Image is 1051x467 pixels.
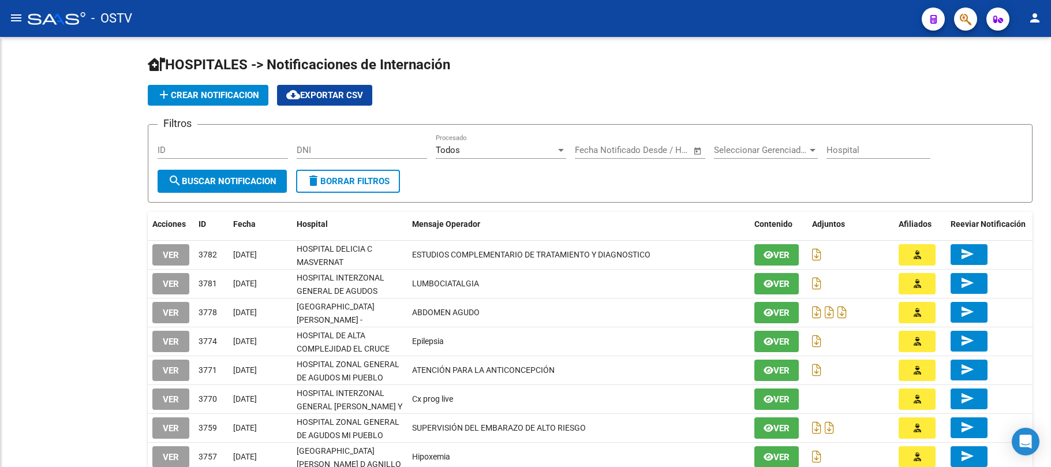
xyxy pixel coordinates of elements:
span: HOSPITAL ZONAL GENERAL DE AGUDOS MI PUEBLO [297,360,399,382]
span: Reeviar Notificación [951,219,1026,229]
mat-icon: search [168,174,182,188]
mat-icon: send [960,334,974,348]
div: [DATE] [233,393,287,406]
div: [DATE] [233,306,287,319]
span: VER [163,279,179,289]
span: Exportar CSV [286,90,363,100]
button: Buscar Notificacion [158,170,287,193]
span: 3757 [199,452,217,461]
span: Adjuntos [812,219,845,229]
mat-icon: send [960,305,974,319]
span: Ver [773,279,790,289]
mat-icon: cloud_download [286,88,300,102]
h3: Filtros [158,115,197,132]
div: [DATE] [233,335,287,348]
span: 3771 [199,365,217,375]
span: Ver [773,423,790,434]
span: Epilepsia [412,337,444,346]
span: Hospital [297,219,328,229]
button: VER [152,302,189,323]
div: [DATE] [233,248,287,261]
span: 3774 [199,337,217,346]
span: 3770 [199,394,217,404]
span: Ver [773,308,790,318]
button: Crear Notificacion [148,85,268,106]
button: Ver [754,244,799,266]
span: VER [163,337,179,347]
datatable-header-cell: Reeviar Notificación [946,212,1033,237]
span: Crear Notificacion [157,90,259,100]
button: Ver [754,388,799,410]
span: ID [199,219,206,229]
div: [DATE] [233,364,287,377]
span: Ver [773,337,790,347]
button: Exportar CSV [277,85,372,106]
span: VER [163,365,179,376]
span: Ver [773,394,790,405]
span: ATENCIÓN PARA LA ANTICONCEPCIÓN [412,365,555,375]
div: [DATE] [233,421,287,435]
button: Ver [754,273,799,294]
button: VER [152,360,189,381]
mat-icon: delete [306,174,320,188]
button: VER [152,417,189,439]
span: VER [163,423,179,434]
span: Hipoxemia [412,452,450,461]
datatable-header-cell: Acciones [148,212,194,237]
button: VER [152,244,189,266]
span: HOSPITAL INTERZONAL GENERAL DE AGUDOS [PERSON_NAME] [297,273,384,309]
span: 3778 [199,308,217,317]
datatable-header-cell: Contenido [750,212,807,237]
span: Ver [773,452,790,462]
datatable-header-cell: ID [194,212,229,237]
span: VER [163,394,179,405]
span: VER [163,308,179,318]
span: 3781 [199,279,217,288]
span: Ver [773,250,790,260]
mat-icon: send [960,363,974,376]
button: Ver [754,417,799,439]
div: [DATE] [233,277,287,290]
span: Buscar Notificacion [168,176,276,186]
span: Borrar Filtros [306,176,390,186]
div: [DATE] [233,450,287,464]
datatable-header-cell: Fecha [229,212,292,237]
span: Mensaje Operador [412,219,480,229]
span: Seleccionar Gerenciador [714,145,807,155]
span: Afiliados [899,219,932,229]
span: HOSPITAL ZONAL GENERAL DE AGUDOS MI PUEBLO [297,417,399,440]
span: [GEOGRAPHIC_DATA][PERSON_NAME] - [GEOGRAPHIC_DATA][PERSON_NAME] [297,302,375,350]
span: HOSPITALES -> Notificaciones de Internación [148,57,450,73]
button: VER [152,388,189,410]
span: 3759 [199,423,217,432]
span: HOSPITAL DE ALTA COMPLEJIDAD EL CRUCE SAMIC [297,331,390,367]
span: 3782 [199,250,217,259]
mat-icon: send [960,391,974,405]
button: Ver [754,302,799,323]
span: ABDOMEN AGUDO [412,308,480,317]
span: Acciones [152,219,186,229]
span: Cx prog live [412,394,453,404]
span: LUMBOCIATALGIA [412,279,479,288]
span: Ver [773,365,790,376]
span: VER [163,250,179,260]
span: - OSTV [91,6,132,31]
mat-icon: send [960,449,974,463]
mat-icon: person [1028,11,1042,25]
mat-icon: add [157,88,171,102]
input: Fecha fin [632,145,688,155]
mat-icon: send [960,247,974,261]
mat-icon: send [960,276,974,290]
input: Fecha inicio [575,145,622,155]
datatable-header-cell: Afiliados [894,212,946,237]
button: Ver [754,331,799,352]
span: HOSPITAL INTERZONAL GENERAL [PERSON_NAME] Y PLANES [297,388,402,424]
datatable-header-cell: Mensaje Operador [407,212,750,237]
mat-icon: send [960,420,974,434]
button: Borrar Filtros [296,170,400,193]
span: VER [163,452,179,462]
span: Contenido [754,219,792,229]
datatable-header-cell: Adjuntos [807,212,894,237]
button: VER [152,273,189,294]
span: ESTUDIOS COMPLEMENTARIO DE TRATAMIENTO Y DIAGNOSTICO [412,250,650,259]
